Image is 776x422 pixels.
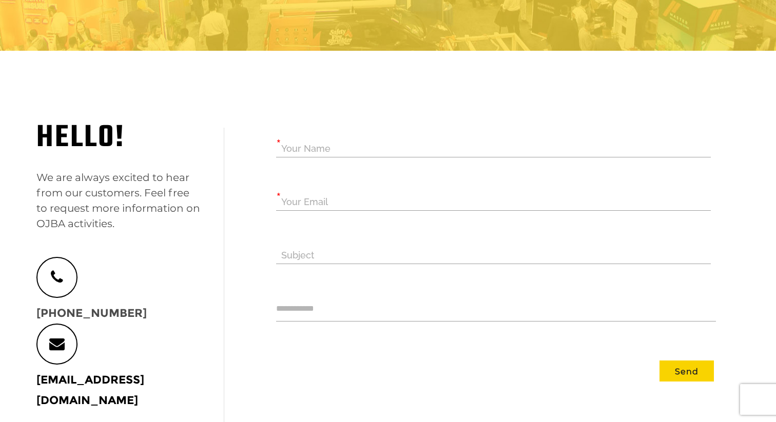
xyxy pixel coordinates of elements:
[168,5,193,30] div: Minimize live chat window
[276,129,740,392] form: Contact form
[150,316,186,330] em: Submit
[13,125,187,148] input: Enter your email address
[13,155,187,307] textarea: Type your message and click 'Submit'
[281,193,328,211] label: Your Email
[281,246,314,264] label: Subject
[36,373,144,407] a: [EMAIL_ADDRESS][DOMAIN_NAME]
[53,57,172,71] div: Leave a message
[36,128,127,149] h3: Hello!
[659,360,714,381] button: Send
[281,139,331,157] label: Your Name
[36,170,201,231] p: We are always excited to hear from our customers. Feel free to request more information on OJBA a...
[36,257,201,411] p: [PHONE_NUMBER]
[13,95,187,117] input: Enter your last name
